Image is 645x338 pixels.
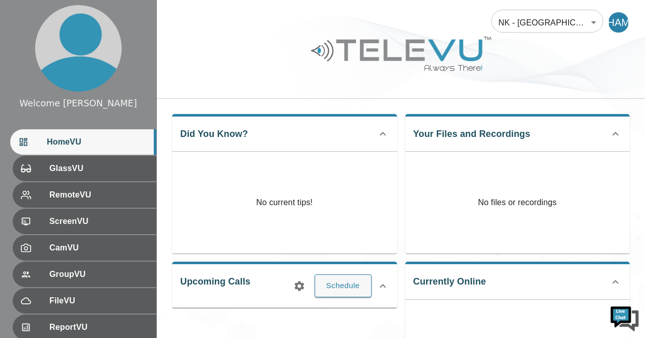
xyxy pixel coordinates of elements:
span: ScreenVU [49,215,148,228]
span: ReportVU [49,321,148,333]
span: CamVU [49,242,148,254]
span: HomeVU [47,136,148,148]
div: FileVU [13,288,156,314]
img: Logo [310,33,493,75]
p: No files or recordings [405,152,630,253]
span: RemoteVU [49,189,148,201]
button: Schedule [315,274,372,297]
span: GroupVU [49,268,148,280]
div: ScreenVU [13,209,156,234]
img: profile.png [35,5,122,92]
div: RemoteVU [13,182,156,208]
span: FileVU [49,295,148,307]
div: CamVU [13,235,156,261]
p: No current tips! [256,196,313,209]
img: Chat Widget [609,302,640,333]
div: GroupVU [13,262,156,287]
div: NK - [GEOGRAPHIC_DATA] [491,8,603,37]
span: GlassVU [49,162,148,175]
div: HAM [608,12,629,33]
div: GlassVU [13,156,156,181]
div: HomeVU [10,129,156,155]
div: Welcome [PERSON_NAME] [19,97,137,110]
